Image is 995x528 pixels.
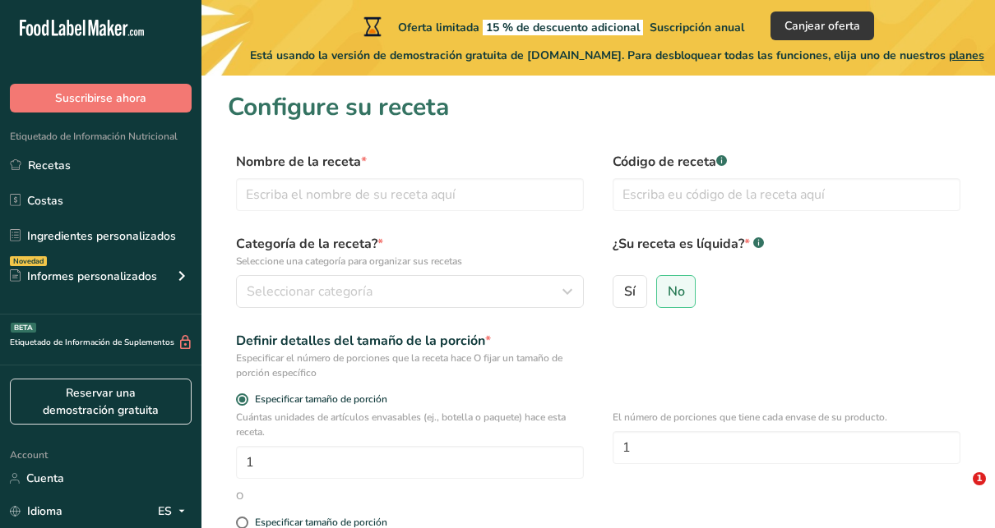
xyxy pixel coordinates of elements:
[248,393,387,406] span: Especificar tamaño de porción
[236,489,243,503] div: O
[668,283,685,300] span: No
[939,472,979,512] iframe: Intercom live chat
[236,331,584,351] div: Definir detalles del tamaño de la porción
[360,16,744,36] div: Oferta limitada
[10,268,157,285] div: Informes personalizados
[236,254,584,269] p: Seleccione una categoría para organizar sus recetas
[11,323,36,333] div: BETA
[250,47,984,64] span: Está usando la versión de demostración gratuita de [DOMAIN_NAME]. Para desbloquear todas las func...
[10,379,192,425] a: Reservar una demostración gratuita
[228,89,969,126] h1: Configure su receta
[236,275,584,308] button: Seleccionar categoría
[10,84,192,112] button: Suscribirse ahora
[973,472,986,485] span: 1
[650,20,744,35] span: Suscripción anual
[10,497,62,526] a: Idioma
[624,283,636,300] span: Sí
[158,502,192,521] div: ES
[236,351,584,380] div: Especificar el número de porciones que la receta hace O fijar un tamaño de porción específico
[236,234,584,269] label: Categoría de la receta?
[784,17,860,34] span: Canjear oferta
[613,152,960,172] label: Código de receta
[666,369,995,484] iframe: Intercom notifications mensaje
[236,178,584,211] input: Escriba el nombre de su receta aquí
[483,20,643,35] span: 15 % de descuento adicional
[247,282,373,301] span: Seleccionar categoría
[55,90,146,107] span: Suscribirse ahora
[10,256,47,266] div: Novedad
[236,410,584,439] p: Cuántas unidades de artículos envasables (ej., botella o paquete) hace esta receta.
[613,178,960,211] input: Escriba eu código de la receta aquí
[236,152,584,172] label: Nombre de la receta
[613,410,960,425] p: El número de porciones que tiene cada envase de su producto.
[949,48,984,63] span: planes
[771,11,874,40] button: Canjear oferta
[613,234,960,269] label: ¿Su receta es líquida?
